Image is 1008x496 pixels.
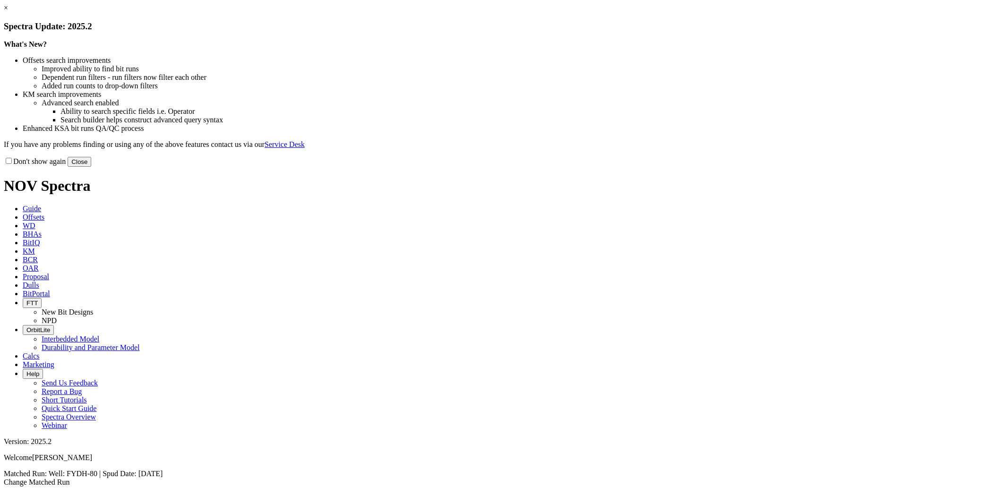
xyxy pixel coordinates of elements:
strong: What's New? [4,40,47,48]
li: Search builder helps construct advanced query syntax [60,116,1004,124]
a: Spectra Overview [42,413,96,421]
a: NPD [42,316,57,325]
label: Don't show again [4,157,66,165]
span: OrbitLite [26,326,50,334]
span: BCR [23,256,38,264]
span: Proposal [23,273,49,281]
a: Webinar [42,421,67,429]
li: Improved ability to find bit runs [42,65,1004,73]
span: [PERSON_NAME] [32,453,92,462]
span: BitIQ [23,239,40,247]
a: Change Matched Run [4,478,70,486]
span: OAR [23,264,39,272]
a: Durability and Parameter Model [42,343,140,351]
a: New Bit Designs [42,308,93,316]
a: Send Us Feedback [42,379,98,387]
p: Welcome [4,453,1004,462]
span: BitPortal [23,290,50,298]
a: Interbedded Model [42,335,99,343]
span: Calcs [23,352,40,360]
span: Well: FYDH-80 | Spud Date: [DATE] [49,470,163,478]
li: Added run counts to drop-down filters [42,82,1004,90]
span: Help [26,370,39,377]
li: KM search improvements [23,90,1004,99]
a: Short Tutorials [42,396,87,404]
a: Report a Bug [42,387,82,395]
span: BHAs [23,230,42,238]
a: × [4,4,8,12]
span: Marketing [23,360,54,368]
h1: NOV Spectra [4,177,1004,195]
h3: Spectra Update: 2025.2 [4,21,1004,32]
span: Matched Run: [4,470,47,478]
li: Advanced search enabled [42,99,1004,107]
li: Dependent run filters - run filters now filter each other [42,73,1004,82]
button: Close [68,157,91,167]
span: WD [23,222,35,230]
span: Guide [23,205,41,213]
span: FTT [26,299,38,307]
input: Don't show again [6,158,12,164]
a: Service Desk [265,140,305,148]
li: Enhanced KSA bit runs QA/QC process [23,124,1004,133]
a: Quick Start Guide [42,404,96,412]
span: Dulls [23,281,39,289]
li: Ability to search specific fields i.e. Operator [60,107,1004,116]
span: Offsets [23,213,44,221]
li: Offsets search improvements [23,56,1004,65]
div: Version: 2025.2 [4,437,1004,446]
p: If you have any problems finding or using any of the above features contact us via our [4,140,1004,149]
span: KM [23,247,35,255]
